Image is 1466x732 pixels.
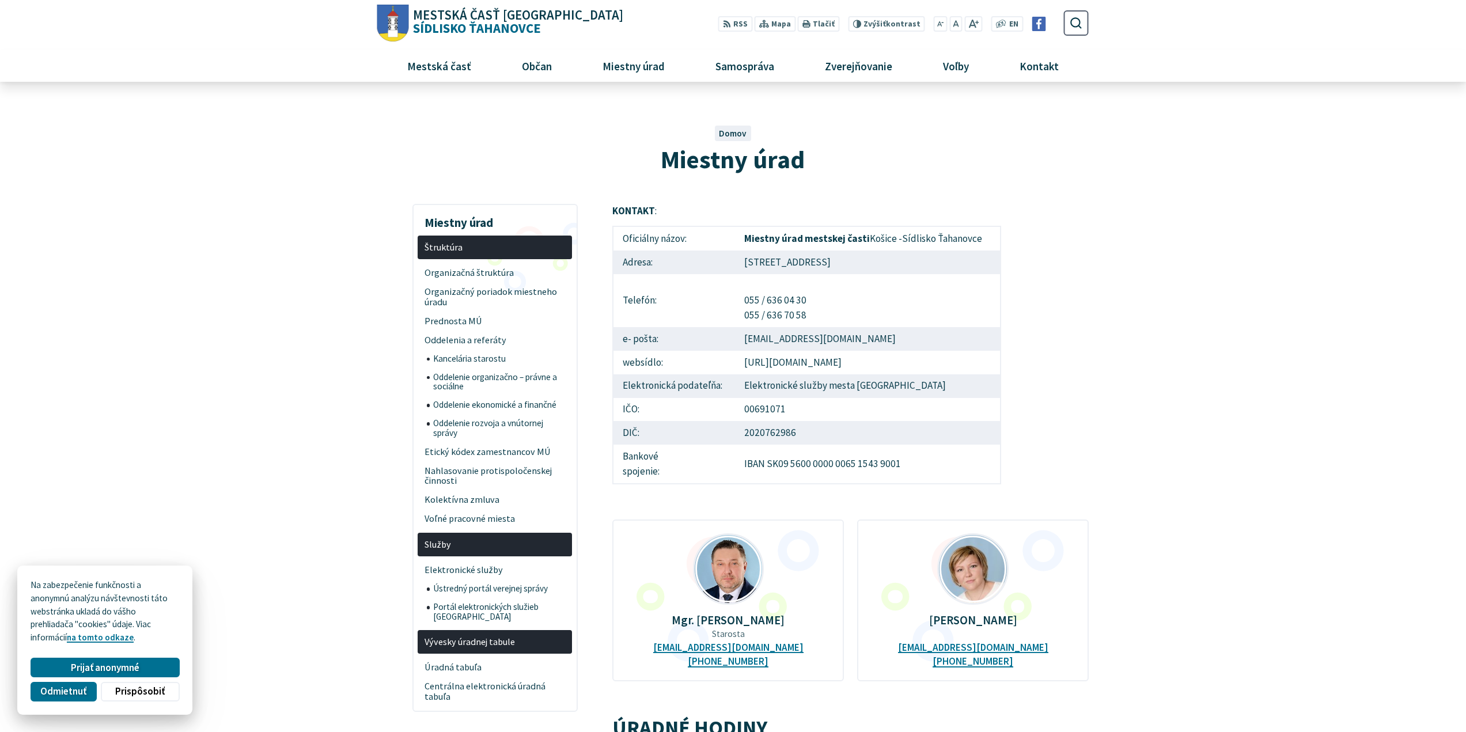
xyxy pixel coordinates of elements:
[719,128,747,139] a: Domov
[413,9,623,22] span: Mestská časť [GEOGRAPHIC_DATA]
[898,642,1048,654] a: [EMAIL_ADDRESS][DOMAIN_NAME]
[418,236,572,259] a: Štruktúra
[771,18,791,31] span: Mapa
[695,535,763,603] img: Mgr.Ing. Miloš Ihnát_mini
[418,207,572,232] h3: Miestny úrad
[425,461,566,491] span: Nahlasovanie protispoločenskej činnosti
[688,655,768,667] a: [PHONE_NUMBER]
[425,560,566,579] span: Elektronické služby
[613,374,735,398] td: Elektronická podateľňa:
[613,421,735,445] td: DIČ:
[427,368,573,396] a: Oddelenie organizačno – právne a sociálne
[418,263,572,282] a: Organizačná štruktúra
[744,294,806,306] a: 055 / 636 04 30
[425,331,566,350] span: Oddelenia a referáty
[1016,50,1063,81] span: Kontakt
[1032,17,1046,31] img: Prejsť na Facebook stránku
[433,396,566,415] span: Oddelenie ekonomické a finančné
[427,414,573,442] a: Oddelenie rozvoja a vnútornej správy
[613,274,735,327] td: Telefón:
[418,677,572,707] a: Centrálna elektronická úradná tabuľa
[778,457,856,470] a: 09 5600 0000 0065
[31,682,96,701] button: Odmietnuť
[418,491,572,510] a: Kolektívna zmluva
[735,445,1001,483] td: IBAN SK
[939,50,973,81] span: Voľby
[735,251,1001,274] td: [STREET_ADDRESS]
[744,309,806,321] a: 055 / 636 70 58
[418,312,572,331] a: Prednosta MÚ
[377,5,623,42] a: Logo Sídlisko Ťahanovce, prejsť na domovskú stránku.
[934,16,948,32] button: Zmenšiť veľkosť písma
[744,426,796,439] a: 2020762986
[735,351,1001,374] td: [URL][DOMAIN_NAME]
[418,533,572,556] a: Služby
[613,445,735,483] td: Bankové spojenie:
[418,560,572,579] a: Elektronické služby
[425,312,566,331] span: Prednosta MÚ
[115,685,165,697] span: Prispôsobiť
[418,630,572,654] a: Vývesky úradnej tabule
[804,50,914,81] a: Zverejňovanie
[695,50,795,81] a: Samospráva
[613,398,735,422] td: IČO:
[31,579,179,644] p: Na zabezpečenie funkčnosti a anonymnú analýzu návštevnosti táto webstránka ukladá do vášho prehli...
[377,5,409,42] img: Prejsť na domovskú stránku
[1009,18,1018,31] span: EN
[425,238,566,257] span: Štruktúra
[71,662,139,674] span: Prijať anonymné
[858,457,901,470] a: 1543 9001
[949,16,962,32] button: Nastaviť pôvodnú veľkosť písma
[425,677,566,707] span: Centrálna elektronická úradná tabuľa
[744,379,946,392] a: Elektronické služby mesta [GEOGRAPHIC_DATA]
[613,327,735,351] td: e- pošta:
[711,50,778,81] span: Samospráva
[517,50,556,81] span: Občan
[67,632,134,643] a: na tomto odkaze
[922,50,990,81] a: Voľby
[939,535,1007,603] img: Zemková_a
[653,642,804,654] a: [EMAIL_ADDRESS][DOMAIN_NAME]
[598,50,669,81] span: Miestny úrad
[427,598,573,626] a: Portál elektronických služieb [GEOGRAPHIC_DATA]
[403,50,475,81] span: Mestská časť
[733,18,748,31] span: RSS
[501,50,573,81] a: Občan
[863,20,920,29] span: kontrast
[425,491,566,510] span: Kolektívna zmluva
[612,204,655,217] strong: KONTAKT
[418,442,572,461] a: Etický kódex zamestnancov MÚ
[427,350,573,368] a: Kancelária starostu
[425,442,566,461] span: Etický kódex zamestnancov MÚ
[425,510,566,529] span: Voľné pracovné miesta
[1006,18,1022,31] a: EN
[964,16,982,32] button: Zväčšiť veľkosť písma
[661,143,805,175] span: Miestny úrad
[425,282,566,312] span: Organizačný poriadok miestneho úradu
[755,16,795,32] a: Mapa
[425,632,566,651] span: Vývesky úradnej tabule
[101,682,179,701] button: Prispôsobiť
[581,50,685,81] a: Miestny úrad
[418,331,572,350] a: Oddelenia a referáty
[820,50,896,81] span: Zverejňovanie
[425,658,566,677] span: Úradná tabuľa
[433,598,566,626] span: Portál elektronických služieb [GEOGRAPHIC_DATA]
[735,226,1001,251] td: Košice -Sídlisko Ťahanovce
[744,403,786,415] a: 00691071
[933,655,1013,667] a: [PHONE_NUMBER]
[813,20,835,29] span: Tlačiť
[418,461,572,491] a: Nahlasovanie protispoločenskej činnosti
[427,396,573,415] a: Oddelenie ekonomické a finančné
[718,16,752,32] a: RSS
[425,263,566,282] span: Organizačná štruktúra
[418,658,572,677] a: Úradná tabuľa
[876,613,1070,627] p: [PERSON_NAME]
[863,19,886,29] span: Zvýšiť
[631,613,825,627] p: Mgr. [PERSON_NAME]
[613,251,735,274] td: Adresa:
[409,9,624,35] span: Sídlisko Ťahanovce
[848,16,925,32] button: Zvýšiťkontrast
[427,579,573,598] a: Ústredný portál verejnej správy
[433,368,566,396] span: Oddelenie organizačno – právne a sociálne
